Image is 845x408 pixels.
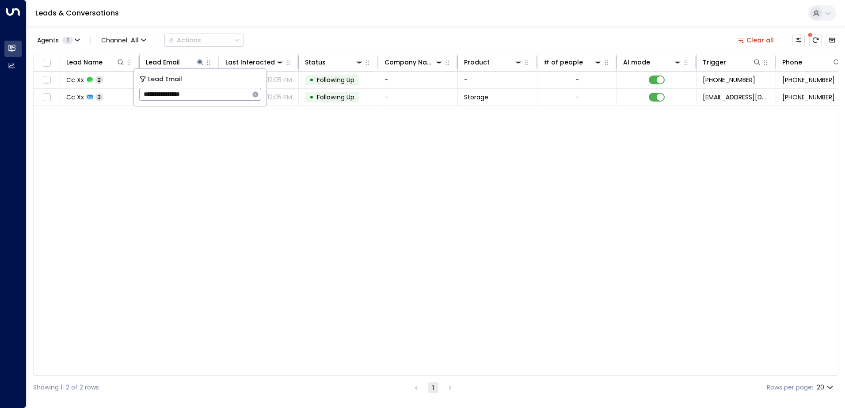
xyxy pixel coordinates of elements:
div: Product [464,57,490,68]
span: Cc Xx [66,76,84,84]
div: Showing 1-2 of 2 rows [33,383,99,392]
span: Lead Email [148,74,182,84]
div: AI mode [623,57,682,68]
span: +447599642864 [782,76,835,84]
button: Clear all [734,34,778,46]
div: Trigger [703,57,726,68]
div: Lead Email [146,57,180,68]
div: Lead Name [66,57,103,68]
div: - [575,93,579,102]
div: Last Interacted [225,57,275,68]
nav: pagination navigation [411,382,456,393]
span: leads@space-station.co.uk [703,93,769,102]
div: Trigger [703,57,761,68]
div: Product [464,57,523,68]
span: 3 [95,93,103,101]
td: - [378,89,458,106]
button: page 1 [428,382,438,393]
span: Toggle select row [41,75,52,86]
span: 1 [62,37,73,44]
button: Customize [792,34,805,46]
div: Lead Email [146,57,205,68]
div: AI mode [623,57,650,68]
div: Actions [168,36,201,44]
span: There are new threads available. Refresh the grid to view the latest updates. [809,34,822,46]
div: Company Name [384,57,434,68]
div: Phone [782,57,802,68]
a: Leads & Conversations [35,8,119,18]
button: Actions [164,34,244,47]
div: Phone [782,57,841,68]
p: 12:05 PM [267,76,292,84]
div: # of people [544,57,583,68]
button: Channel:All [98,34,150,46]
span: +447599642864 [782,93,835,102]
span: Cc Xx [66,93,84,102]
span: Channel: [98,34,150,46]
div: Status [305,57,326,68]
div: Lead Name [66,57,125,68]
p: 12:05 PM [267,93,292,102]
div: Last Interacted [225,57,284,68]
div: # of people [544,57,602,68]
span: Following Up [317,76,354,84]
span: Toggle select row [41,92,52,103]
span: All [131,37,139,44]
td: - [458,72,537,88]
span: Following Up [317,93,354,102]
div: Company Name [384,57,443,68]
span: Agents [37,37,59,43]
div: • [309,90,314,105]
span: +447599642864 [703,76,755,84]
button: Archived Leads [826,34,838,46]
label: Rows per page: [767,383,813,392]
div: Status [305,57,364,68]
span: Toggle select all [41,57,52,68]
button: Agents1 [33,34,83,46]
div: Button group with a nested menu [164,34,244,47]
div: 20 [817,381,835,394]
div: • [309,72,314,87]
div: - [575,76,579,84]
span: Storage [464,93,488,102]
td: - [378,72,458,88]
span: 2 [95,76,103,83]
